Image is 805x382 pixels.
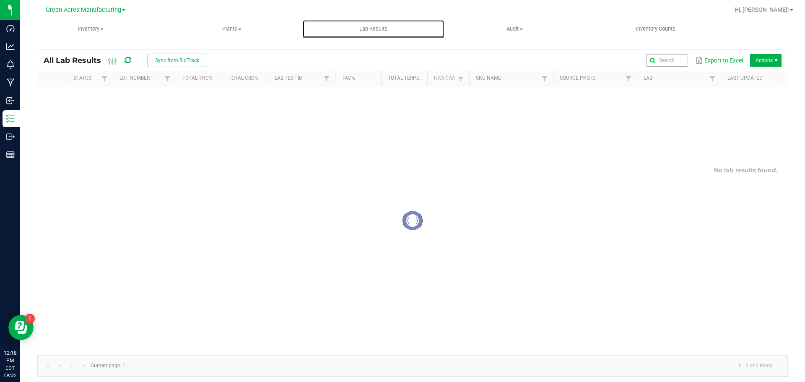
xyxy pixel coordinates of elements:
[644,75,707,82] a: LabSortable
[182,75,218,82] a: Total THC%Sortable
[37,355,788,377] kendo-pager: Current page: 1
[444,25,585,33] span: Audit
[162,25,302,33] span: Plants
[162,73,172,84] a: Filter
[8,315,34,340] iframe: Resource center
[444,20,585,38] a: Audit
[322,73,332,84] a: Filter
[540,73,550,84] a: Filter
[25,314,35,324] iframe: Resource center unread badge
[6,60,15,69] inline-svg: Monitoring
[119,75,162,82] a: Lot NumberSortable
[646,54,688,67] input: Search
[585,20,727,38] a: Inventory Counts
[750,54,782,67] li: Actions
[4,349,16,372] p: 12:18 PM EDT
[6,96,15,105] inline-svg: Inbound
[6,42,15,51] inline-svg: Analytics
[155,57,199,63] span: Sync from BioTrack
[342,75,378,82] a: TAC%Sortable
[388,75,424,82] a: Total Terpenes%Sortable
[476,75,539,82] a: SKU NameSortable
[130,359,779,373] kendo-pager-info: 0 - 0 of 0 items
[735,6,789,13] span: Hi, [PERSON_NAME]!
[229,75,265,82] a: Total CBD%Sortable
[161,20,303,38] a: Plants
[303,20,444,38] a: Lab Results
[560,75,623,82] a: Source Pkg IDSortable
[21,25,161,33] span: Inventory
[348,25,399,33] span: Lab Results
[148,54,207,67] button: Sync from BioTrack
[727,75,801,82] a: Last UpdatedSortable
[707,73,717,84] a: Filter
[623,73,634,84] a: Filter
[4,372,16,378] p: 09/26
[73,75,99,82] a: StatusSortable
[6,151,15,159] inline-svg: Reports
[6,133,15,141] inline-svg: Outbound
[44,53,213,68] div: All Lab Results
[46,6,121,13] span: Green Acres Manufacturing
[275,75,321,82] a: Lab Test IDSortable
[427,71,469,86] th: Has CoA
[693,53,745,68] button: Export to Excel
[625,25,687,33] span: Inventory Counts
[456,74,466,84] a: Filter
[99,73,109,84] a: Filter
[20,20,161,38] a: Inventory
[6,24,15,33] inline-svg: Dashboard
[6,114,15,123] inline-svg: Inventory
[6,78,15,87] inline-svg: Manufacturing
